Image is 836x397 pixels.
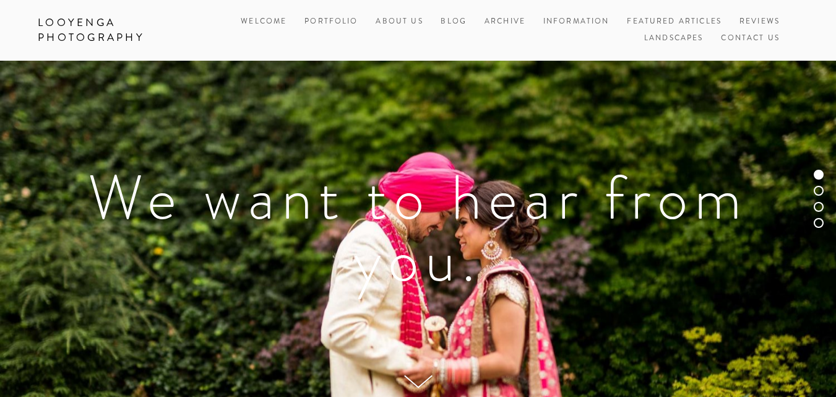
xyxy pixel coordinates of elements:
[739,14,780,30] a: Reviews
[485,14,525,30] a: Archive
[38,167,798,290] h1: We want to hear from you.
[627,14,722,30] a: Featured Articles
[543,16,610,27] a: Information
[376,14,423,30] a: About Us
[304,16,358,27] a: Portfolio
[441,14,467,30] a: Blog
[28,12,202,48] a: Looyenga Photography
[721,30,780,47] a: Contact Us
[644,30,704,47] a: Landscapes
[241,14,287,30] a: Welcome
